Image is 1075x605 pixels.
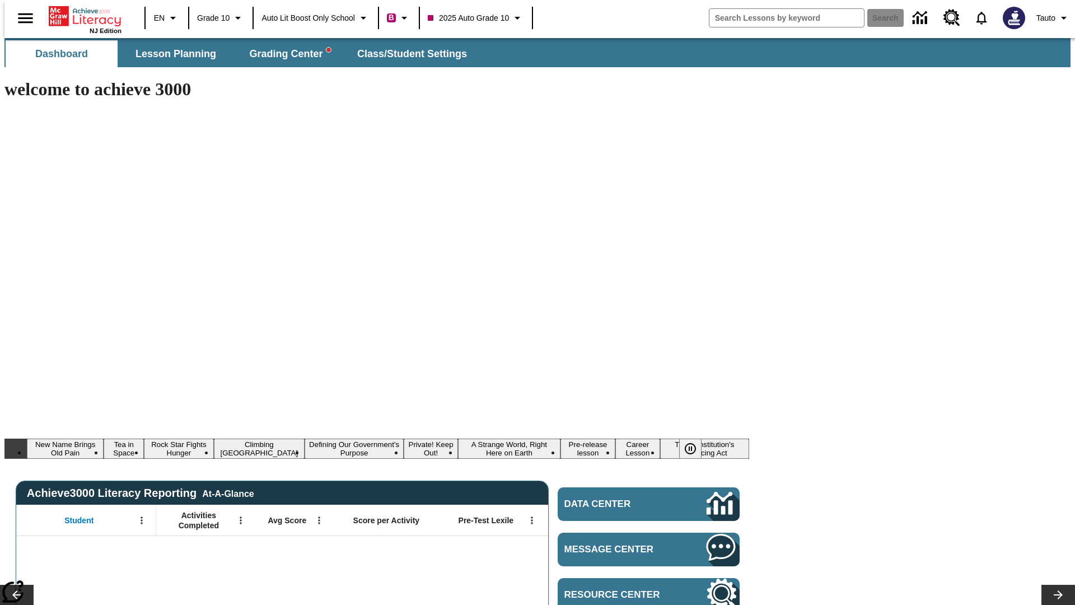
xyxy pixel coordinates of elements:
[660,439,749,459] button: Slide 10 The Constitution's Balancing Act
[104,439,144,459] button: Slide 2 Tea in Space
[149,8,185,28] button: Language: EN, Select a language
[458,439,560,459] button: Slide 7 A Strange World, Right Here on Earth
[967,3,996,32] a: Notifications
[353,515,420,525] span: Score per Activity
[459,515,514,525] span: Pre-Test Lexile
[154,12,165,24] span: EN
[564,544,673,555] span: Message Center
[4,79,749,100] h1: welcome to achieve 3000
[214,439,305,459] button: Slide 4 Climbing Mount Tai
[232,512,249,529] button: Open Menu
[1032,8,1075,28] button: Profile/Settings
[679,439,713,459] div: Pause
[4,38,1071,67] div: SubNavbar
[558,533,740,566] a: Message Center
[404,439,457,459] button: Slide 6 Private! Keep Out!
[27,487,254,500] span: Achieve3000 Literacy Reporting
[558,487,740,521] a: Data Center
[64,515,94,525] span: Student
[906,3,937,34] a: Data Center
[937,3,967,33] a: Resource Center, Will open in new tab
[193,8,249,28] button: Grade: Grade 10, Select a grade
[35,48,88,61] span: Dashboard
[133,512,150,529] button: Open Menu
[524,512,540,529] button: Open Menu
[996,3,1032,32] button: Select a new avatar
[27,439,104,459] button: Slide 1 New Name Brings Old Pain
[249,48,330,61] span: Grading Center
[49,5,121,27] a: Home
[49,4,121,34] div: Home
[348,40,476,67] button: Class/Student Settings
[357,48,467,61] span: Class/Student Settings
[389,11,394,25] span: B
[4,40,477,67] div: SubNavbar
[90,27,121,34] span: NJ Edition
[1041,585,1075,605] button: Lesson carousel, Next
[560,439,615,459] button: Slide 8 Pre-release lesson
[615,439,660,459] button: Slide 9 Career Lesson
[257,8,375,28] button: School: Auto Lit Boost only School, Select your school
[709,9,864,27] input: search field
[261,12,355,24] span: Auto Lit Boost only School
[564,589,673,601] span: Resource Center
[162,510,236,530] span: Activities Completed
[564,499,669,510] span: Data Center
[144,439,214,459] button: Slide 3 Rock Star Fights Hunger
[326,48,331,52] svg: writing assistant alert
[382,8,415,28] button: Boost Class color is violet red. Change class color
[1003,7,1025,29] img: Avatar
[120,40,232,67] button: Lesson Planning
[9,2,42,35] button: Open side menu
[268,515,306,525] span: Avg Score
[6,40,118,67] button: Dashboard
[135,48,216,61] span: Lesson Planning
[305,439,404,459] button: Slide 5 Defining Our Government's Purpose
[1036,12,1055,24] span: Tauto
[202,487,254,499] div: At-A-Glance
[197,12,230,24] span: Grade 10
[234,40,346,67] button: Grading Center
[679,439,702,459] button: Pause
[423,8,529,28] button: Class: 2025 Auto Grade 10, Select your class
[428,12,509,24] span: 2025 Auto Grade 10
[311,512,328,529] button: Open Menu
